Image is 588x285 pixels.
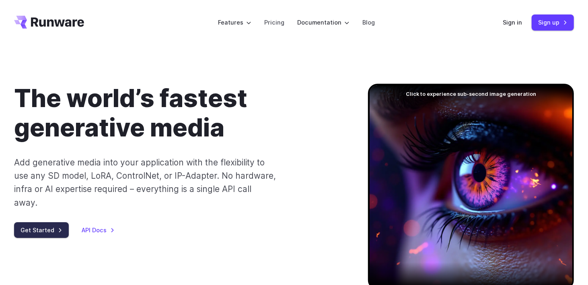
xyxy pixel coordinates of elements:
[503,18,522,27] a: Sign in
[264,18,284,27] a: Pricing
[362,18,375,27] a: Blog
[14,222,69,238] a: Get Started
[532,14,574,30] a: Sign up
[82,225,115,235] a: API Docs
[14,84,342,143] h1: The world’s fastest generative media
[14,16,84,29] a: Go to /
[297,18,350,27] label: Documentation
[218,18,251,27] label: Features
[14,156,277,209] p: Add generative media into your application with the flexibility to use any SD model, LoRA, Contro...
